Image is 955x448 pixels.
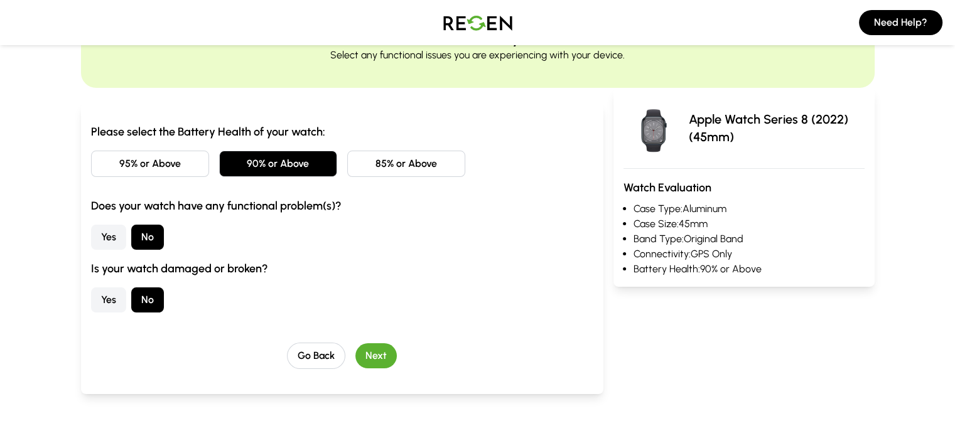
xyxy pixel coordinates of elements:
p: Apple Watch Series 8 (2022) (45mm) [689,110,865,146]
li: Connectivity: GPS Only [634,247,865,262]
h3: Watch Evaluation [623,179,865,196]
li: Case Size: 45mm [634,216,865,232]
img: Apple Watch Series 8 (2022) [623,98,684,158]
button: Yes [91,225,126,250]
button: Next [355,343,397,368]
li: Case Type: Aluminum [634,201,865,216]
img: Logo [434,5,522,40]
p: Select any functional issues you are experiencing with your device. [330,48,625,63]
button: Need Help? [859,10,942,35]
li: Band Type: Original Band [634,232,865,247]
h3: Is your watch damaged or broken? [91,260,593,277]
h3: Please select the Battery Health of your watch: [91,123,593,141]
button: Yes [91,287,126,312]
button: 85% or Above [347,151,465,177]
button: No [131,225,164,250]
button: Go Back [287,343,345,369]
h3: Does your watch have any functional problem(s)? [91,197,593,215]
button: 95% or Above [91,151,209,177]
button: 90% or Above [219,151,337,177]
button: No [131,287,164,312]
li: Battery Health: 90% or Above [634,262,865,277]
